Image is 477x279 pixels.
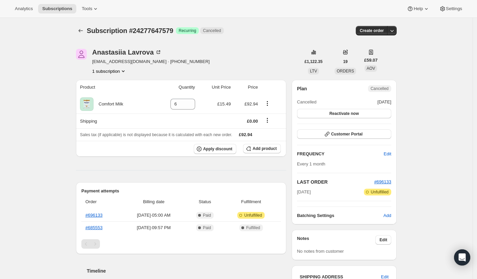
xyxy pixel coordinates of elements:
h2: Timeline [87,268,286,274]
span: No notes from customer [297,249,344,254]
h3: Notes [297,235,376,245]
button: Customer Portal [297,129,391,139]
span: Settings [446,6,462,11]
span: Add product [253,146,276,151]
span: Subscriptions [42,6,72,11]
button: Shipping actions [262,117,273,124]
h2: Payment attempts [81,188,281,194]
span: ORDERS [337,69,354,73]
span: Paid [203,225,211,230]
span: Edit [384,151,391,157]
span: £0.00 [247,119,258,124]
button: Settings [435,4,466,13]
span: Status [188,198,221,205]
button: Edit [380,149,395,159]
h6: Batching Settings [297,212,383,219]
span: Customer Portal [331,131,363,137]
div: Comfort Milk [94,101,123,107]
span: £59.07 [364,57,378,64]
button: Create order [356,26,388,35]
span: Unfulfilled [371,189,389,195]
span: Edit [379,237,387,243]
button: Product actions [92,68,127,74]
button: Subscriptions [76,26,85,35]
span: Anastasiia Lavrova [76,49,87,60]
span: Recurring [179,28,196,33]
a: #696133 [374,179,391,184]
span: Reactivate now [329,111,359,116]
span: Cancelled [297,99,317,105]
span: [DATE] · 09:57 PM [123,224,184,231]
span: Apply discount [203,146,233,152]
th: Order [81,194,121,209]
span: [DATE] · 05:00 AM [123,212,184,219]
th: Product [76,80,153,95]
nav: Pagination [81,239,281,249]
button: Help [403,4,433,13]
span: Add [383,212,391,219]
span: Sales tax (if applicable) is not displayed because it is calculated with each new order. [80,132,232,137]
a: #696133 [85,213,103,218]
button: Add [379,210,395,221]
h2: Plan [297,85,307,92]
button: #696133 [374,179,391,185]
button: Tools [78,4,103,13]
span: [DATE] [297,189,311,195]
div: Anastasiia Lavrova [92,49,162,56]
button: Edit [375,235,391,245]
th: Unit Price [197,80,233,95]
span: Cancelled [371,86,389,91]
span: Subscription #24277647579 [87,27,173,34]
span: Analytics [15,6,33,11]
span: Billing date [123,198,184,205]
span: AOV [367,66,375,71]
h2: LAST ORDER [297,179,374,185]
span: Fulfillment [226,198,277,205]
span: [EMAIL_ADDRESS][DOMAIN_NAME] · [PHONE_NUMBER] [92,58,210,65]
span: £92.94 [239,132,253,137]
span: Paid [203,213,211,218]
span: Cancelled [203,28,221,33]
button: Subscriptions [38,4,76,13]
button: Apply discount [194,144,237,154]
img: product img [80,97,94,111]
button: Product actions [262,100,273,107]
button: Reactivate now [297,109,391,118]
span: Help [414,6,423,11]
span: [DATE] [377,99,391,105]
h2: FREQUENCY [297,151,384,157]
button: £1,122.35 [300,57,326,66]
span: £92.94 [244,101,258,106]
button: 19 [339,57,351,66]
span: LTV [310,69,317,73]
th: Price [233,80,260,95]
span: Fulfilled [246,225,260,230]
span: Create order [360,28,384,33]
span: Tools [82,6,92,11]
button: Analytics [11,4,37,13]
a: #685553 [85,225,103,230]
span: £1,122.35 [304,59,322,64]
th: Shipping [76,114,153,128]
div: Open Intercom Messenger [454,249,470,266]
span: £15.49 [217,101,231,106]
span: Every 1 month [297,161,325,166]
span: 19 [343,59,347,64]
span: Unfulfilled [244,213,262,218]
button: Add product [243,144,281,153]
th: Quantity [153,80,197,95]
